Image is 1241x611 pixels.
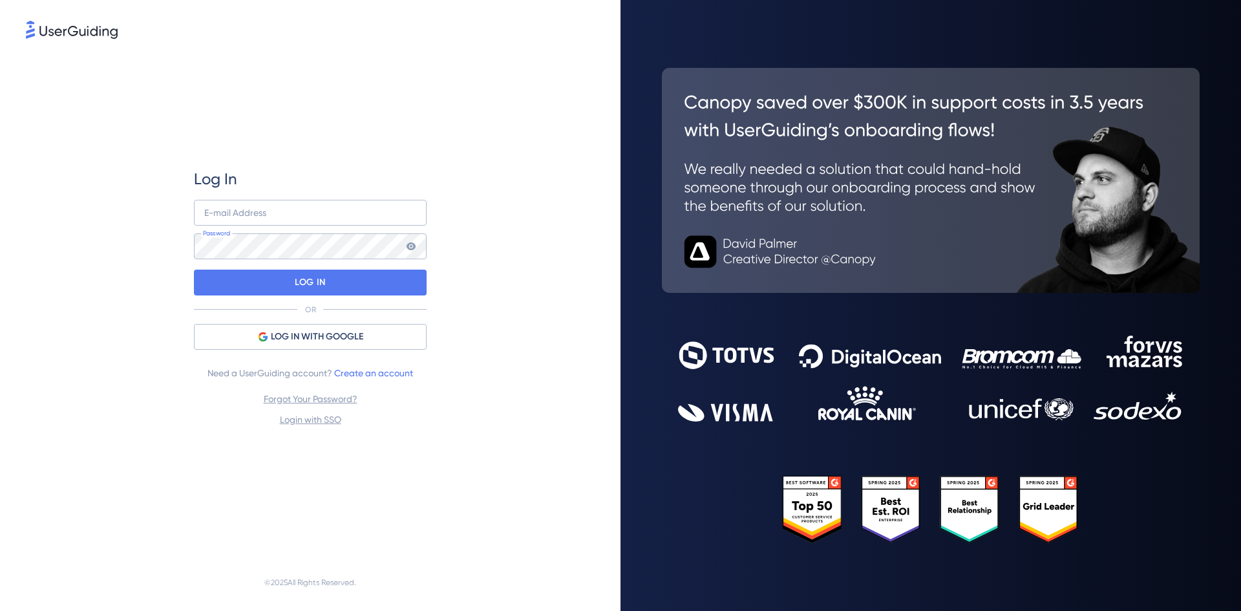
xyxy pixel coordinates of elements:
[194,169,237,189] span: Log In
[271,329,363,345] span: LOG IN WITH GOOGLE
[783,476,1079,544] img: 25303e33045975176eb484905ab012ff.svg
[207,365,413,381] span: Need a UserGuiding account?
[305,305,316,315] p: OR
[194,200,427,226] input: example@company.com
[264,394,357,404] a: Forgot Your Password?
[334,368,413,378] a: Create an account
[26,21,118,39] img: 8faab4ba6bc7696a72372aa768b0286c.svg
[678,336,1183,422] img: 9302ce2ac39453076f5bc0f2f2ca889b.svg
[662,68,1200,293] img: 26c0aa7c25a843aed4baddd2b5e0fa68.svg
[295,272,325,293] p: LOG IN
[264,575,356,590] span: © 2025 All Rights Reserved.
[280,414,341,425] a: Login with SSO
